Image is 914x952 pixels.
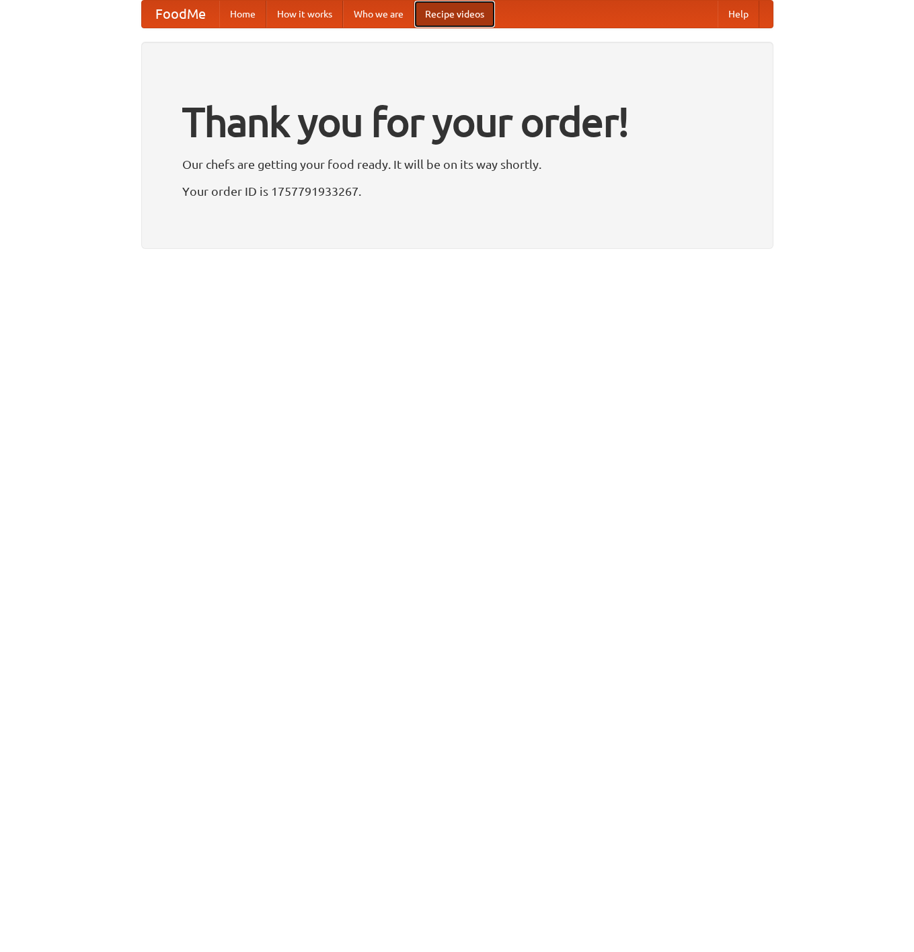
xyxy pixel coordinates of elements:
[343,1,414,28] a: Who we are
[182,181,732,201] p: Your order ID is 1757791933267.
[142,1,219,28] a: FoodMe
[414,1,495,28] a: Recipe videos
[219,1,266,28] a: Home
[182,154,732,174] p: Our chefs are getting your food ready. It will be on its way shortly.
[182,89,732,154] h1: Thank you for your order!
[718,1,759,28] a: Help
[266,1,343,28] a: How it works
